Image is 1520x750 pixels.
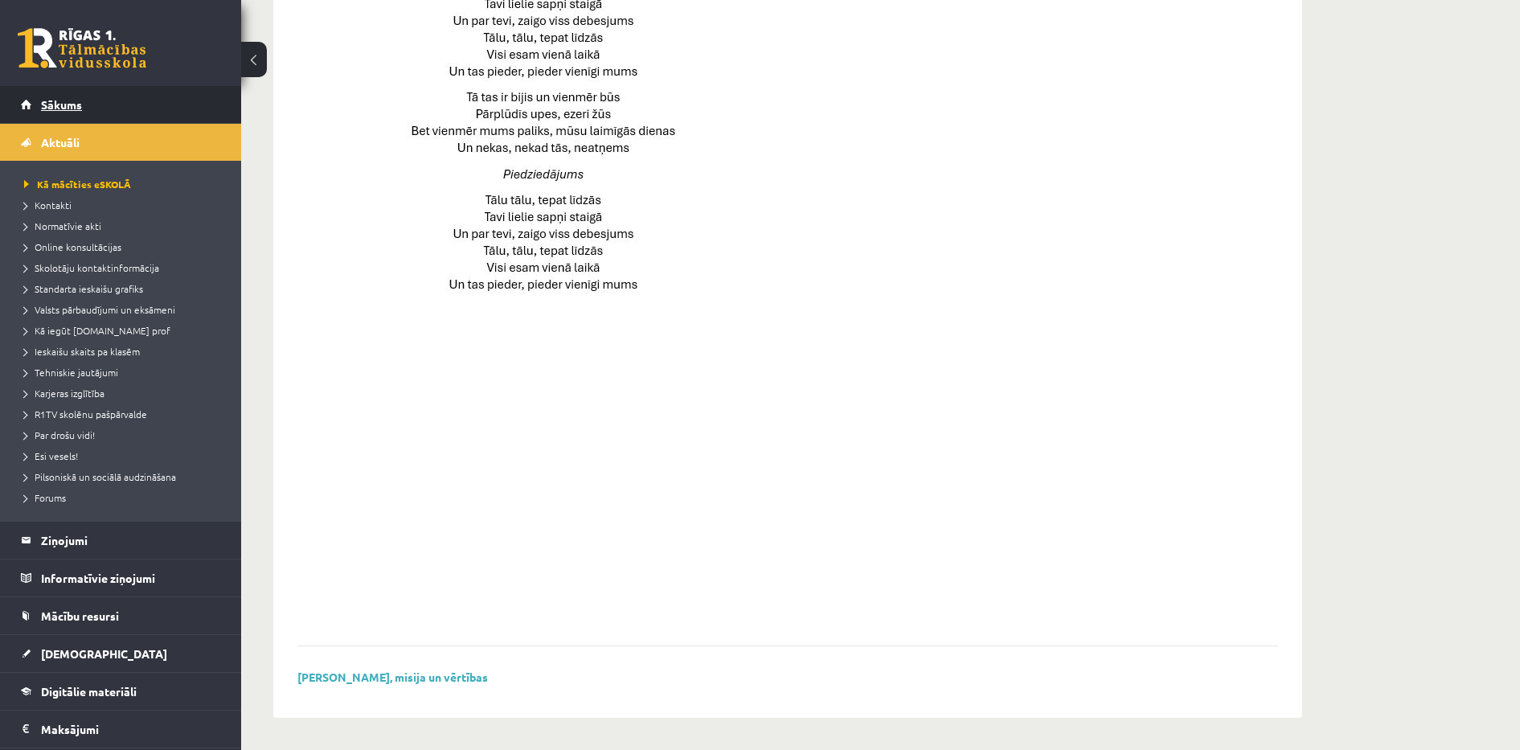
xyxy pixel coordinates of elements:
a: Par drošu vidi! [24,428,225,442]
a: Aktuāli [21,124,221,161]
span: Pilsoniskā un sociālā audzināšana [24,470,176,483]
a: Forums [24,490,225,505]
span: Standarta ieskaišu grafiks [24,282,143,295]
span: Aktuāli [41,135,80,150]
a: Ieskaišu skaits pa klasēm [24,344,225,359]
a: Pilsoniskā un sociālā audzināšana [24,469,225,484]
a: Informatīvie ziņojumi [21,559,221,596]
span: Kā mācīties eSKOLĀ [24,178,131,191]
span: Esi vesels! [24,449,78,462]
a: Maksājumi [21,711,221,748]
legend: Ziņojumi [41,522,221,559]
a: Skolotāju kontaktinformācija [24,260,225,275]
a: Tehniskie jautājumi [24,365,225,379]
a: Valsts pārbaudījumi un eksāmeni [24,302,225,317]
span: Forums [24,491,66,504]
a: Normatīvie akti [24,219,225,233]
a: R1TV skolēnu pašpārvalde [24,407,225,421]
a: Esi vesels! [24,449,225,463]
span: Mācību resursi [41,609,119,623]
a: Kontakti [24,198,225,212]
span: Valsts pārbaudījumi un eksāmeni [24,303,175,316]
span: Karjeras izglītība [24,387,104,400]
span: Tehniskie jautājumi [24,366,118,379]
span: Normatīvie akti [24,219,101,232]
a: Digitālie materiāli [21,673,221,710]
span: Kā iegūt [DOMAIN_NAME] prof [24,324,170,337]
a: Karjeras izglītība [24,386,225,400]
a: [DEMOGRAPHIC_DATA] [21,635,221,672]
span: Online konsultācijas [24,240,121,253]
a: Rīgas 1. Tālmācības vidusskola [18,28,146,68]
a: Kā iegūt [DOMAIN_NAME] prof [24,323,225,338]
a: Kā mācīties eSKOLĀ [24,177,225,191]
span: Ieskaišu skaits pa klasēm [24,345,140,358]
span: Digitālie materiāli [41,684,137,699]
span: Skolotāju kontaktinformācija [24,261,159,274]
span: [DEMOGRAPHIC_DATA] [41,646,167,661]
span: Kontakti [24,199,72,211]
a: Ziņojumi [21,522,221,559]
a: Standarta ieskaišu grafiks [24,281,225,296]
span: R1TV skolēnu pašpārvalde [24,408,147,420]
a: Sākums [21,86,221,123]
legend: Maksājumi [41,711,221,748]
span: Sākums [41,97,82,112]
legend: Informatīvie ziņojumi [41,559,221,596]
a: Online konsultācijas [24,240,225,254]
a: Mācību resursi [21,597,221,634]
a: [PERSON_NAME], misija un vērtības [297,670,488,684]
span: Par drošu vidi! [24,428,95,441]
